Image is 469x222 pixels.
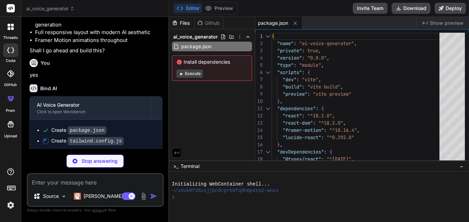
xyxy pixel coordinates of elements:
[280,141,283,148] span: ,
[277,141,280,148] span: }
[255,91,263,98] div: 9
[332,113,335,119] span: ,
[435,3,466,14] button: Deploy
[307,113,332,119] span: "^18.2.0"
[150,193,157,200] img: icon
[283,127,324,133] span: "framer-motion"
[430,20,463,27] span: Show preview
[316,105,318,112] span: :
[458,161,465,172] button: −
[30,71,162,79] p: yes
[3,35,18,41] label: threads
[6,108,15,114] label: prem
[307,69,310,75] span: {
[277,105,316,112] span: "dependencies"
[324,127,327,133] span: :
[283,76,296,83] span: "dev"
[277,149,324,155] span: "devDependencies"
[81,158,118,165] p: Stop answering
[68,126,107,135] code: package.json
[327,55,329,61] span: ,
[302,47,305,54] span: :
[392,3,430,14] button: Download
[61,193,67,199] img: Pick Models
[277,40,294,46] span: "name"
[172,181,270,188] span: Initializing WebContainer shell...
[263,33,272,40] div: Click to collapse the range.
[321,134,324,140] span: :
[255,105,263,112] div: 11
[255,156,263,163] div: 18
[277,62,294,68] span: "type"
[181,42,212,51] span: package.json
[140,192,148,200] img: attachment
[283,113,302,119] span: "react"
[43,193,59,200] p: Source
[255,54,263,62] div: 4
[172,194,175,201] span: ❯
[173,163,178,170] span: >_
[255,119,263,127] div: 13
[302,69,305,75] span: :
[299,40,354,46] span: "ai-voice-generator"
[255,134,263,141] div: 15
[327,156,351,162] span: "^[DATE]"
[255,76,263,83] div: 7
[174,3,202,13] button: Editor
[353,3,388,14] button: Invite Team
[277,55,302,61] span: "version"
[351,156,354,162] span: ,
[354,40,357,46] span: ,
[277,47,302,54] span: "private"
[6,58,15,64] label: code
[329,127,357,133] span: "^10.16.4"
[313,120,316,126] span: :
[343,120,346,126] span: ,
[202,3,236,13] button: Preview
[460,163,463,170] span: −
[51,127,107,134] div: Create
[35,36,162,44] li: Framer Motion animations throughout
[321,105,324,112] span: {
[329,149,332,155] span: {
[307,47,318,54] span: true
[176,70,203,78] button: Execute
[172,188,279,194] span: ~/u3uk0f35zsjjbn9cprh6fq9h0p4tm2-wnxx
[169,20,194,27] div: Files
[26,5,75,12] span: ai_voice_generator
[272,33,274,39] span: {
[327,134,354,140] span: "^0.292.0"
[74,193,81,200] img: Claude 4 Sonnet
[4,133,17,139] label: Upload
[41,60,50,66] h6: You
[296,76,299,83] span: :
[318,120,343,126] span: "^18.2.0"
[302,76,318,83] span: "vite"
[321,62,324,68] span: ,
[283,84,302,90] span: "build"
[357,127,360,133] span: ,
[255,69,263,76] div: 6
[307,91,310,97] span: :
[321,156,324,162] span: :
[255,112,263,119] div: 12
[27,207,164,213] p: Always double-check its answers. Your in Bind
[302,55,305,61] span: :
[255,83,263,91] div: 8
[283,156,321,162] span: "@types/react"
[255,98,263,105] div: 10
[68,137,124,145] code: tailwind.config.js
[294,62,296,68] span: :
[258,20,288,27] span: package.json
[255,33,263,40] div: 1
[255,127,263,134] div: 14
[255,141,263,148] div: 16
[294,40,296,46] span: :
[4,82,17,88] label: GitHub
[255,148,263,156] div: 17
[51,137,124,145] div: Create
[255,62,263,69] div: 5
[176,59,248,65] span: Install dependencies
[277,69,302,75] span: "scripts"
[340,84,343,90] span: ,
